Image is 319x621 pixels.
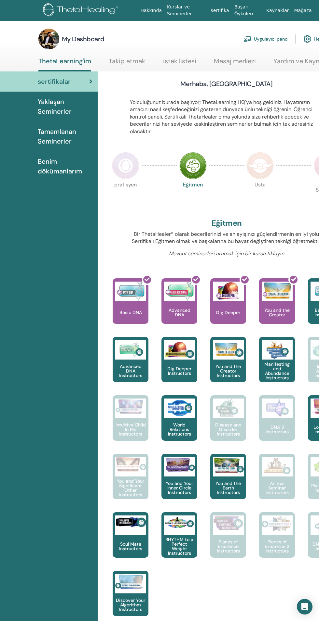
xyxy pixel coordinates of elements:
a: Animal Seminar Instructors Animal Seminar Instructors [259,454,295,512]
a: Mağaza [292,5,314,17]
a: Uygulayıcı pano [243,32,287,46]
a: Advanced DNA Advanced DNA [161,278,197,337]
img: You and Your Inner Circle Instructors [164,457,195,473]
p: Dig Deeper [214,310,243,315]
a: Manifesting and Abundance Instructors Manifesting and Abundance Instructors [259,337,295,395]
img: cog.svg [303,33,311,44]
img: Instructor [179,152,207,179]
a: Takip etmek [109,57,145,70]
p: Planes of Existence Instructors [210,539,246,553]
a: Intuitive Child In Me Instructors Intuitive Child In Me Instructors [113,395,148,454]
a: istek listesi [163,57,196,70]
p: Dig Deeper Instructors [161,366,197,375]
p: Animal Seminar Instructors [259,481,295,495]
a: World Relations Instructors World Relations Instructors [161,395,197,454]
img: You and the Creator [262,282,293,299]
p: Manifesting and Abundance Instructors [259,362,295,380]
a: Planes of Existence Instructors Planes of Existence Instructors [210,512,246,571]
img: logo.png [43,3,121,18]
img: default.jpg [38,29,59,49]
img: Planes of Existence Instructors [213,515,244,531]
img: Planes of Existence 2 Instructors [262,515,293,533]
img: Practitioner [112,152,139,179]
img: You and Your Significant Other Instructors [115,457,146,472]
p: You and the Creator [259,308,295,317]
p: Advanced DNA [161,308,197,317]
p: Soul Mate Instructors [113,542,148,551]
div: Open Intercom Messenger [297,599,312,615]
a: You and Your Significant Other Instructors You and Your Significant Other Instructors [113,454,148,512]
a: You and the Creator You and the Creator [259,278,295,337]
img: Master [246,152,274,179]
a: You and Your Inner Circle Instructors You and Your Inner Circle Instructors [161,454,197,512]
span: Tamamlanan Seminerler [38,127,92,146]
span: Yaklaşan Seminerler [38,97,92,116]
p: Planes of Existence 2 Instructors [259,539,295,553]
p: Advanced DNA Instructors [113,364,148,378]
img: Advanced DNA Instructors [115,340,146,360]
img: Disease and Disorder Instructors [213,399,244,418]
span: sertifikalar [38,77,71,86]
img: chalkboard-teacher.svg [243,36,251,42]
h3: Merhaba, [GEOGRAPHIC_DATA] [180,79,272,88]
p: Disease and Disorder Instructors [210,423,246,436]
p: DNA 3 Instructors [259,425,295,434]
img: You and the Earth Instructors [213,457,244,474]
p: Usta [246,182,274,209]
p: Intuitive Child In Me Instructors [113,423,148,436]
img: You and the Creator Instructors [213,340,244,360]
p: RHYTHM to a Perfect Weight Instructors [161,537,197,555]
img: Soul Mate Instructors [115,515,146,529]
a: Kaynaklar [264,5,292,17]
img: Basic DNA [115,282,146,301]
a: Planes of Existence 2 Instructors Planes of Existence 2 Instructors [259,512,295,571]
a: Dig Deeper Instructors Dig Deeper Instructors [161,337,197,395]
p: World Relations Instructors [161,423,197,436]
a: Mesaj merkezi [214,57,256,70]
a: DNA 3 Instructors DNA 3 Instructors [259,395,295,454]
a: sertifika [208,5,231,17]
img: Manifesting and Abundance Instructors [262,340,293,360]
a: RHYTHM to a Perfect Weight Instructors RHYTHM to a Perfect Weight Instructors [161,512,197,571]
img: Dig Deeper Instructors [164,340,195,360]
a: Hakkında [138,5,164,17]
p: pratisyen [112,182,139,209]
img: World Relations Instructors [164,399,195,418]
a: Dig Deeper Dig Deeper [210,278,246,337]
img: RHYTHM to a Perfect Weight Instructors [164,515,195,531]
img: Discover Your Algorithm Instructors [115,574,146,589]
p: You and the Earth Instructors [210,481,246,495]
img: DNA 3 Instructors [262,399,293,418]
h2: Eğitmen [212,219,242,228]
a: Basic DNA Basic DNA [113,278,148,337]
p: You and Your Significant Other Instructors [113,479,148,497]
img: Intuitive Child In Me Instructors [115,399,146,414]
p: You and the Creator Instructors [210,364,246,378]
a: Advanced DNA Instructors Advanced DNA Instructors [113,337,148,395]
a: Disease and Disorder Instructors Disease and Disorder Instructors [210,395,246,454]
p: Discover Your Algorithm Instructors [113,598,148,612]
img: Advanced DNA [164,282,195,301]
a: Başarı Öyküleri [232,1,264,20]
a: Soul Mate Instructors Soul Mate Instructors [113,512,148,571]
h3: My Dashboard [62,34,104,44]
span: Benim dökümanlarım [38,157,92,176]
img: Animal Seminar Instructors [262,457,293,476]
p: Eğitmen [179,182,207,209]
a: You and the Creator Instructors You and the Creator Instructors [210,337,246,395]
a: Kurslar ve Seminerler [164,1,208,20]
p: You and Your Inner Circle Instructors [161,481,197,495]
a: You and the Earth Instructors You and the Earth Instructors [210,454,246,512]
a: ThetaLearning'im [38,57,91,71]
img: Dig Deeper [213,282,244,301]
